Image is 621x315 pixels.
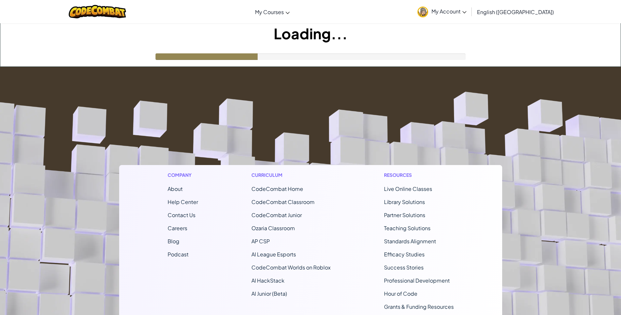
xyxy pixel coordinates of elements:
a: Careers [168,225,187,232]
a: Teaching Solutions [384,225,430,232]
span: My Account [431,8,466,15]
a: My Courses [252,3,293,21]
h1: Resources [384,172,454,178]
a: My Account [414,1,470,22]
span: English ([GEOGRAPHIC_DATA]) [477,9,554,15]
span: Contact Us [168,212,195,218]
h1: Company [168,172,198,178]
span: CodeCombat Home [251,185,303,192]
a: Partner Solutions [384,212,425,218]
a: CodeCombat Classroom [251,198,315,205]
a: Blog [168,238,179,245]
img: CodeCombat logo [69,5,126,18]
a: CodeCombat Junior [251,212,302,218]
a: Live Online Classes [384,185,432,192]
a: AI HackStack [251,277,284,284]
a: Hour of Code [384,290,417,297]
a: Standards Alignment [384,238,436,245]
a: Grants & Funding Resources [384,303,454,310]
a: Library Solutions [384,198,425,205]
a: Professional Development [384,277,450,284]
h1: Loading... [0,23,621,44]
a: AI League Esports [251,251,296,258]
h1: Curriculum [251,172,331,178]
a: About [168,185,183,192]
a: Podcast [168,251,189,258]
a: Ozaria Classroom [251,225,295,232]
a: AP CSP [251,238,270,245]
img: avatar [417,7,428,17]
a: AI Junior (Beta) [251,290,287,297]
a: English ([GEOGRAPHIC_DATA]) [474,3,557,21]
a: Efficacy Studies [384,251,425,258]
a: Success Stories [384,264,424,271]
a: Help Center [168,198,198,205]
a: CodeCombat Worlds on Roblox [251,264,331,271]
span: My Courses [255,9,284,15]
